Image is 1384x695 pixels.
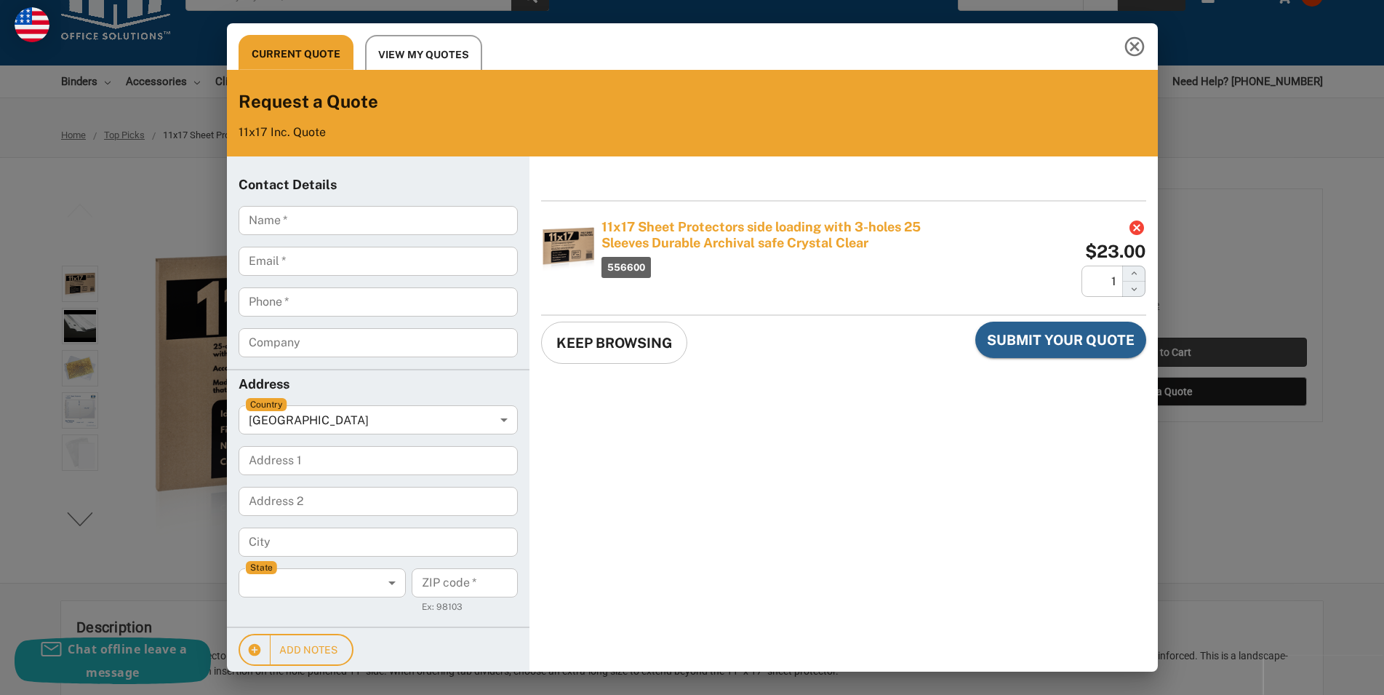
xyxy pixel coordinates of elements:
[15,7,49,42] img: duty and tax information for United States
[239,177,518,194] h6: Contact Details
[239,287,518,317] input: Phone
[975,322,1146,358] button: Submit the quote dialog
[1264,656,1384,695] iframe: Google Customer Reviews
[239,90,1146,114] h4: Request a Quote
[239,487,518,516] input: Address Address 2
[541,219,596,274] img: 11x17 Sheet Protectors side loading with 3-holes 25 Sleeves Durable Archival safe Crystal Clear
[239,247,518,276] input: Email
[252,45,340,63] span: Current Quote
[378,46,469,64] span: View My Quotes
[556,333,672,352] span: Keep Browsing
[601,219,964,251] a: 11x17 Sheet Protectors side loading with 3-holes 25 Sleeves Durable Archival safe Crystal Clear
[239,446,518,475] input: Address Address 1
[239,125,1146,139] p: 11x17 Inc. Quote
[422,600,508,615] p: Ex: 98103
[1111,23,1158,70] button: Close this quote dialog
[1122,282,1145,297] button: Decrease the Quantity
[1128,219,1145,237] button: Delete this product
[239,206,518,235] input: Name
[239,405,518,434] div: [GEOGRAPHIC_DATA]
[987,330,1135,349] span: Submit Your Quote
[601,257,651,278] span: 556600
[541,322,687,364] button: Close quote dialog and go back to store page
[239,568,400,597] div: ​
[255,641,337,659] span: Add Notes
[239,376,518,394] h6: Address
[1122,266,1145,282] button: Increase the Quantity
[239,634,353,667] button: Reveal the notes field
[239,528,518,557] input: Address City
[239,328,518,357] input: Company
[412,568,518,597] input: Address ZIP code
[1085,242,1145,260] div: $23.00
